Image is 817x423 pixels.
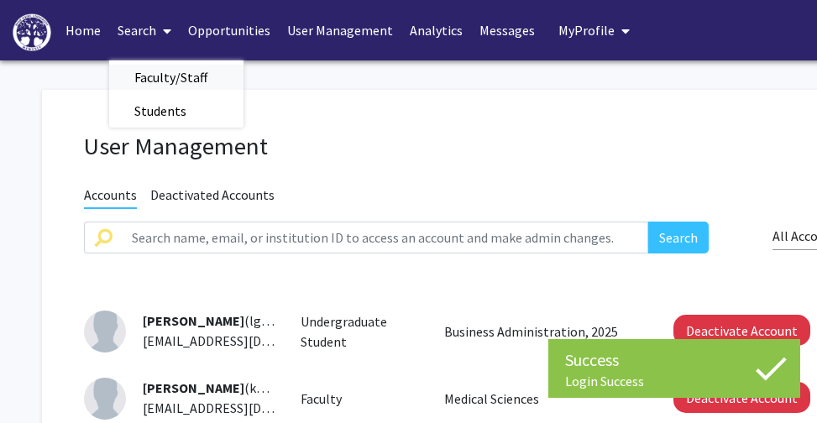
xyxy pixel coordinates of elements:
[288,389,432,409] div: Faculty
[648,222,709,253] button: Search
[401,1,471,60] a: Analytics
[143,332,348,349] span: [EMAIL_ADDRESS][DOMAIN_NAME]
[565,373,783,389] div: Login Success
[109,94,212,128] span: Students
[143,312,244,329] span: [PERSON_NAME]
[13,347,71,410] iframe: Chat
[180,1,279,60] a: Opportunities
[150,186,275,207] span: Deactivated Accounts
[673,315,810,346] button: Deactivate Account
[143,399,348,416] span: [EMAIL_ADDRESS][DOMAIN_NAME]
[288,311,432,352] div: Undergraduate Student
[57,1,109,60] a: Home
[109,1,180,60] a: Search
[279,1,401,60] a: User Management
[471,1,543,60] a: Messages
[122,222,648,253] input: Search name, email, or institution ID to access an account and make admin changes.
[84,378,126,420] img: Profile Picture
[109,98,244,123] a: Students
[143,379,244,396] span: [PERSON_NAME]
[558,22,615,39] span: My Profile
[143,312,302,329] span: (lghorish)
[13,13,51,51] img: High Point University Logo
[444,321,636,342] p: Business Administration, 2025
[565,347,783,373] div: Success
[84,311,126,352] img: Profile Picture
[143,379,310,396] span: (kackerma)
[109,60,233,94] span: Faculty/Staff
[444,389,636,409] p: Medical Sciences
[109,65,244,90] a: Faculty/Staff
[84,186,137,209] span: Accounts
